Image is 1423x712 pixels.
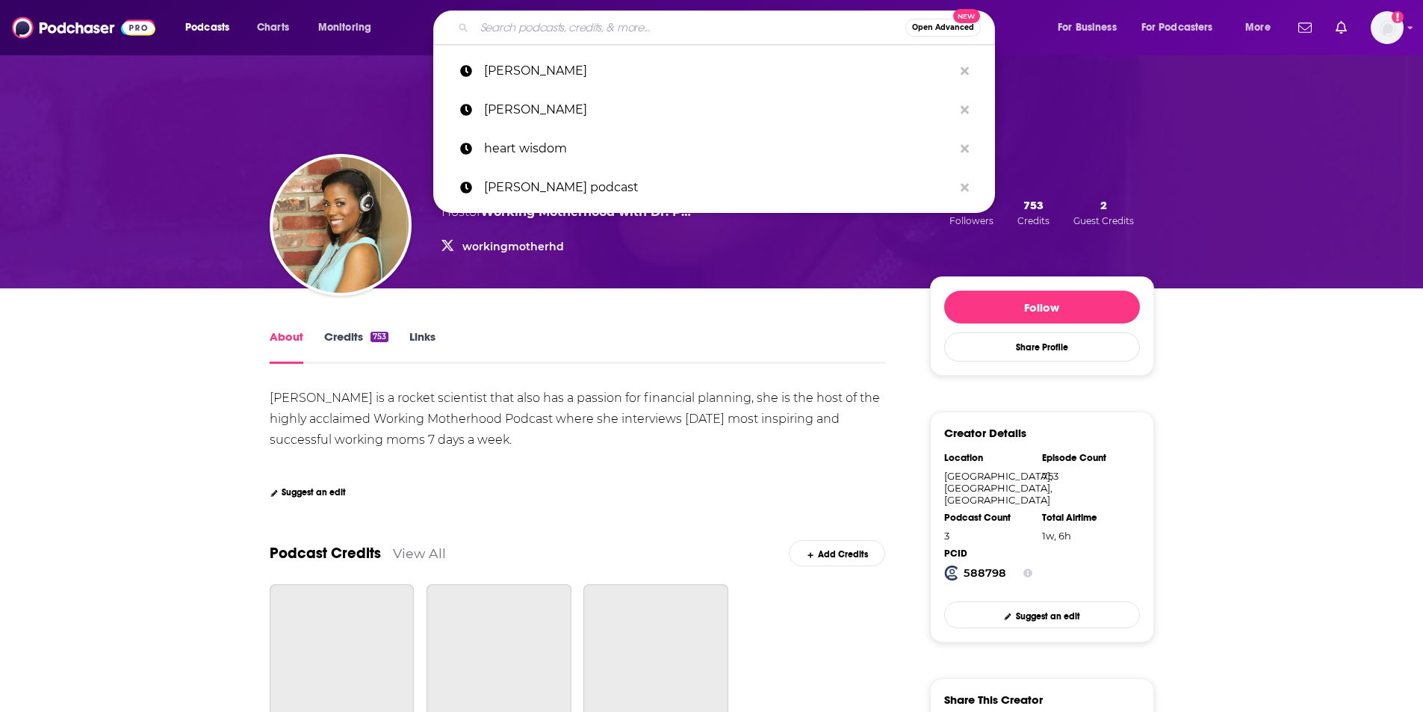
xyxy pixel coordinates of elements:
[462,240,564,253] a: workingmotherhd
[484,90,953,129] p: ricky smiley
[1058,17,1117,38] span: For Business
[270,487,347,498] a: Suggest an edit
[944,470,1032,506] div: [GEOGRAPHIC_DATA], [GEOGRAPHIC_DATA], [GEOGRAPHIC_DATA]
[1132,16,1235,40] button: open menu
[270,391,883,447] div: [PERSON_NAME] is a rocket scientist that also has a passion for financial planning, she is the ho...
[1100,198,1107,212] span: 2
[905,19,981,37] button: Open AdvancedNew
[1392,11,1404,23] svg: Add a profile image
[270,544,381,563] a: Podcast Credits
[1292,15,1318,40] a: Show notifications dropdown
[944,291,1140,324] button: Follow
[949,215,993,226] span: Followers
[308,16,391,40] button: open menu
[484,168,953,207] p: mark groves podcast
[1235,16,1289,40] button: open menu
[944,693,1043,707] h3: Share This Creator
[185,17,229,38] span: Podcasts
[1047,16,1135,40] button: open menu
[1069,197,1138,227] button: 2Guest Credits
[433,168,995,207] a: [PERSON_NAME] podcast
[944,601,1140,628] a: Suggest an edit
[944,452,1032,464] div: Location
[1042,452,1130,464] div: Episode Count
[270,329,303,364] a: About
[1017,215,1050,226] span: Credits
[433,90,995,129] a: [PERSON_NAME]
[433,52,995,90] a: [PERSON_NAME]
[393,545,446,561] a: View All
[912,24,974,31] span: Open Advanced
[1042,512,1130,524] div: Total Airtime
[944,332,1140,362] button: Share Profile
[484,129,953,168] p: heart wisdom
[953,9,980,23] span: New
[1371,11,1404,44] button: Show profile menu
[273,157,409,293] img: PORTIA JACKSON
[964,566,1006,580] strong: 588798
[1371,11,1404,44] span: Logged in as mmullin
[247,16,298,40] a: Charts
[441,205,469,219] span: Host
[1042,530,1071,542] span: 174 hours, 46 minutes, 51 seconds
[944,530,1032,542] div: 3
[324,329,388,364] a: Credits753
[1141,17,1213,38] span: For Podcasters
[257,17,289,38] span: Charts
[1013,197,1054,227] button: 753Credits
[484,52,953,90] p: portia
[1023,566,1032,581] button: Show Info
[944,512,1032,524] div: Podcast Count
[1023,198,1044,212] span: 753
[944,566,959,581] img: Podchaser Creator ID logo
[1245,17,1271,38] span: More
[433,129,995,168] a: heart wisdom
[175,16,249,40] button: open menu
[1330,15,1353,40] a: Show notifications dropdown
[789,540,885,566] a: Add Credits
[944,426,1026,440] h3: Creator Details
[447,10,1009,45] div: Search podcasts, credits, & more...
[12,13,155,42] img: Podchaser - Follow, Share and Rate Podcasts
[474,16,905,40] input: Search podcasts, credits, & more...
[318,17,371,38] span: Monitoring
[371,332,388,342] div: 753
[1042,470,1130,482] div: 753
[944,548,1032,560] div: PCID
[409,329,435,364] a: Links
[1371,11,1404,44] img: User Profile
[1073,215,1134,226] span: Guest Credits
